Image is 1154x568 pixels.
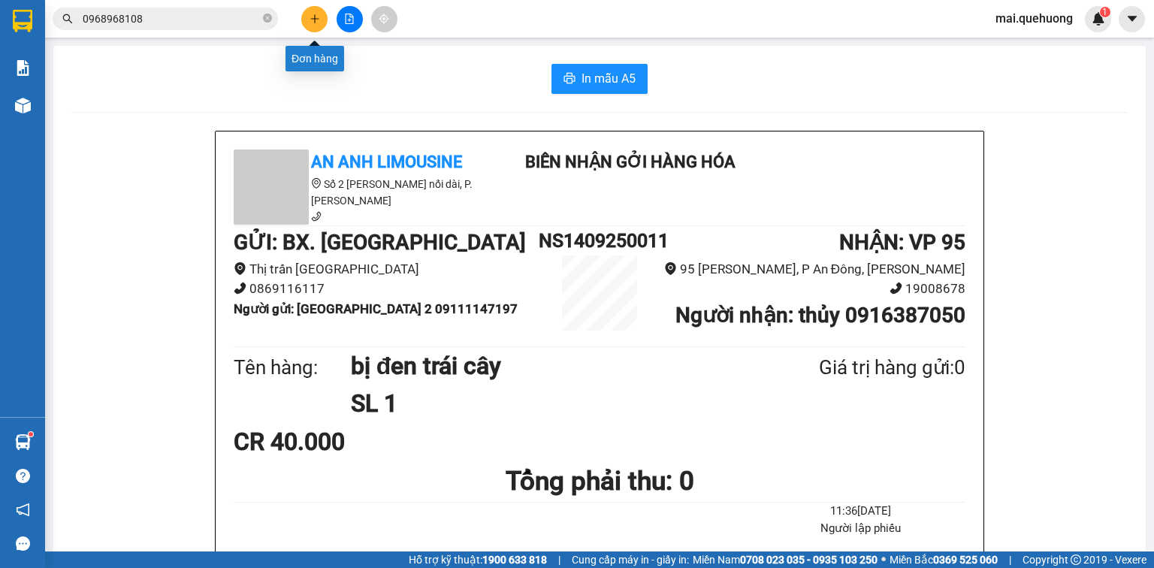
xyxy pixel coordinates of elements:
span: search [62,14,73,24]
strong: 0369 525 060 [933,554,998,566]
img: icon-new-feature [1092,12,1105,26]
span: environment [234,262,246,275]
span: phone [890,282,902,295]
span: Miền Nam [693,551,878,568]
li: Thị trấn [GEOGRAPHIC_DATA] [234,259,539,279]
b: An Anh Limousine [19,97,83,168]
span: environment [664,262,677,275]
b: Người nhận : thủy 0916387050 [675,303,965,328]
img: warehouse-icon [15,98,31,113]
button: caret-down [1119,6,1145,32]
span: | [558,551,560,568]
span: Miền Bắc [890,551,998,568]
b: Biên nhận gởi hàng hóa [97,22,144,144]
span: environment [311,178,322,189]
button: printerIn mẫu A5 [551,64,648,94]
span: mai.quehuong [983,9,1085,28]
span: close-circle [263,14,272,23]
strong: 0708 023 035 - 0935 103 250 [740,554,878,566]
li: 11:36[DATE] [756,503,965,521]
div: Tên hàng: [234,352,351,383]
b: GỬI : BX. [GEOGRAPHIC_DATA] [234,230,526,255]
sup: 1 [29,432,33,437]
span: aim [379,14,389,24]
li: Người lập phiếu [756,520,965,538]
button: file-add [337,6,363,32]
button: plus [301,6,328,32]
span: In mẫu A5 [582,69,636,88]
b: Biên nhận gởi hàng hóa [525,153,736,171]
li: 19008678 [660,279,965,299]
span: file-add [344,14,355,24]
span: phone [311,211,322,222]
img: warehouse-icon [15,434,31,450]
input: Tìm tên, số ĐT hoặc mã đơn [83,11,260,27]
span: question-circle [16,469,30,483]
div: CR 40.000 [234,423,475,461]
span: notification [16,503,30,517]
span: Cung cấp máy in - giấy in: [572,551,689,568]
li: 0869116117 [234,279,539,299]
h1: NS1409250011 [539,226,660,255]
span: | [1009,551,1011,568]
span: phone [234,282,246,295]
li: Số 2 [PERSON_NAME] nối dài, P. [PERSON_NAME] [234,176,504,209]
b: NHẬN : VP 95 [839,230,965,255]
span: plus [310,14,320,24]
div: Giá trị hàng gửi: 0 [746,352,965,383]
span: ⚪️ [881,557,886,563]
b: An Anh Limousine [311,153,462,171]
button: aim [371,6,397,32]
strong: 1900 633 818 [482,554,547,566]
h1: SL 1 [351,385,746,422]
img: logo-vxr [13,10,32,32]
sup: 1 [1100,7,1110,17]
span: Hỗ trợ kỹ thuật: [409,551,547,568]
span: 1 [1102,7,1107,17]
h1: Tổng phải thu: 0 [234,461,965,502]
span: printer [563,72,575,86]
img: solution-icon [15,60,31,76]
span: message [16,536,30,551]
span: caret-down [1125,12,1139,26]
span: copyright [1071,554,1081,565]
span: close-circle [263,12,272,26]
h1: bị đen trái cây [351,347,746,385]
b: Người gửi : [GEOGRAPHIC_DATA] 2 09111147197 [234,301,518,316]
li: 95 [PERSON_NAME], P An Đông, [PERSON_NAME] [660,259,965,279]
